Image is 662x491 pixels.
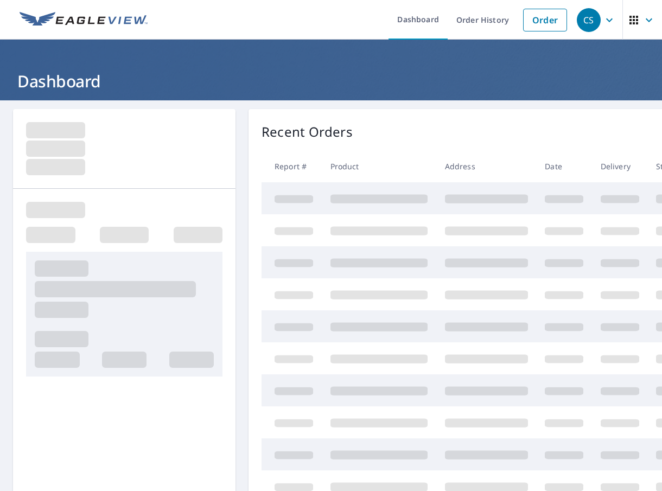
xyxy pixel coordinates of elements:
th: Date [536,150,592,182]
th: Product [322,150,436,182]
img: EV Logo [20,12,148,28]
p: Recent Orders [262,122,353,142]
div: CS [577,8,601,32]
h1: Dashboard [13,70,649,92]
a: Order [523,9,567,31]
th: Address [436,150,537,182]
th: Delivery [592,150,648,182]
th: Report # [262,150,322,182]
